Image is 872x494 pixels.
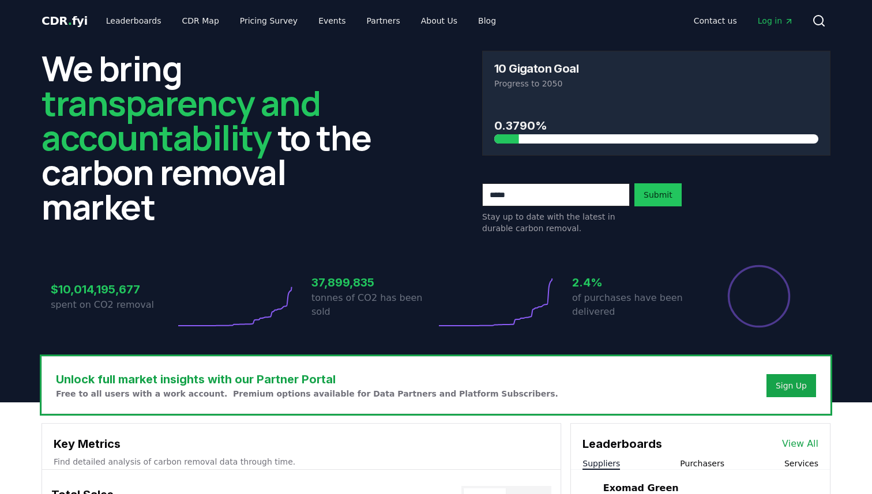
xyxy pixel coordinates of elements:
[56,371,558,388] h3: Unlock full market insights with our Partner Portal
[42,13,88,29] a: CDR.fyi
[412,10,467,31] a: About Us
[784,458,818,469] button: Services
[54,435,549,452] h3: Key Metrics
[572,291,697,319] p: of purchases have been delivered
[173,10,228,31] a: CDR Map
[766,374,816,397] button: Sign Up
[680,458,724,469] button: Purchasers
[685,10,803,31] nav: Main
[231,10,307,31] a: Pricing Survey
[782,437,818,451] a: View All
[727,264,791,329] div: Percentage of sales delivered
[482,211,630,234] p: Stay up to date with the latest in durable carbon removal.
[572,274,697,291] h3: 2.4%
[582,458,620,469] button: Suppliers
[358,10,409,31] a: Partners
[749,10,803,31] a: Log in
[494,117,818,134] h3: 0.3790%
[311,291,436,319] p: tonnes of CO2 has been sold
[685,10,746,31] a: Contact us
[97,10,171,31] a: Leaderboards
[634,183,682,206] button: Submit
[309,10,355,31] a: Events
[42,51,390,224] h2: We bring to the carbon removal market
[51,298,175,312] p: spent on CO2 removal
[469,10,505,31] a: Blog
[42,79,320,161] span: transparency and accountability
[51,281,175,298] h3: $10,014,195,677
[42,14,88,28] span: CDR fyi
[311,274,436,291] h3: 37,899,835
[494,78,818,89] p: Progress to 2050
[776,380,807,391] a: Sign Up
[54,456,549,467] p: Find detailed analysis of carbon removal data through time.
[494,63,578,74] h3: 10 Gigaton Goal
[582,435,662,452] h3: Leaderboards
[97,10,505,31] nav: Main
[56,388,558,399] p: Free to all users with a work account. Premium options available for Data Partners and Platform S...
[758,15,794,27] span: Log in
[68,14,72,28] span: .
